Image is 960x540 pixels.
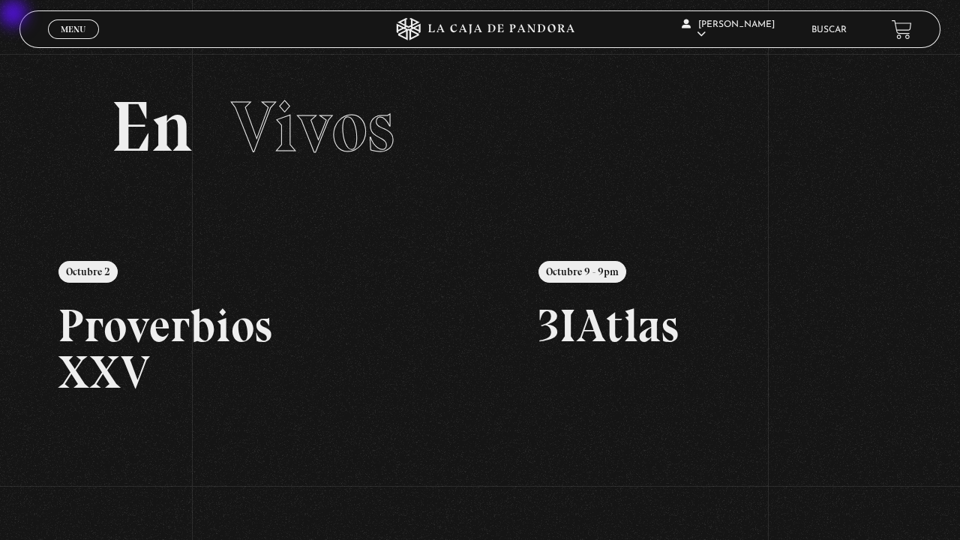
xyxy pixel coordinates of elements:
[61,25,85,34] span: Menu
[56,37,91,48] span: Cerrar
[682,20,775,39] span: [PERSON_NAME]
[231,84,394,169] span: Vivos
[892,19,912,40] a: View your shopping cart
[111,91,848,163] h2: En
[811,25,847,34] a: Buscar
